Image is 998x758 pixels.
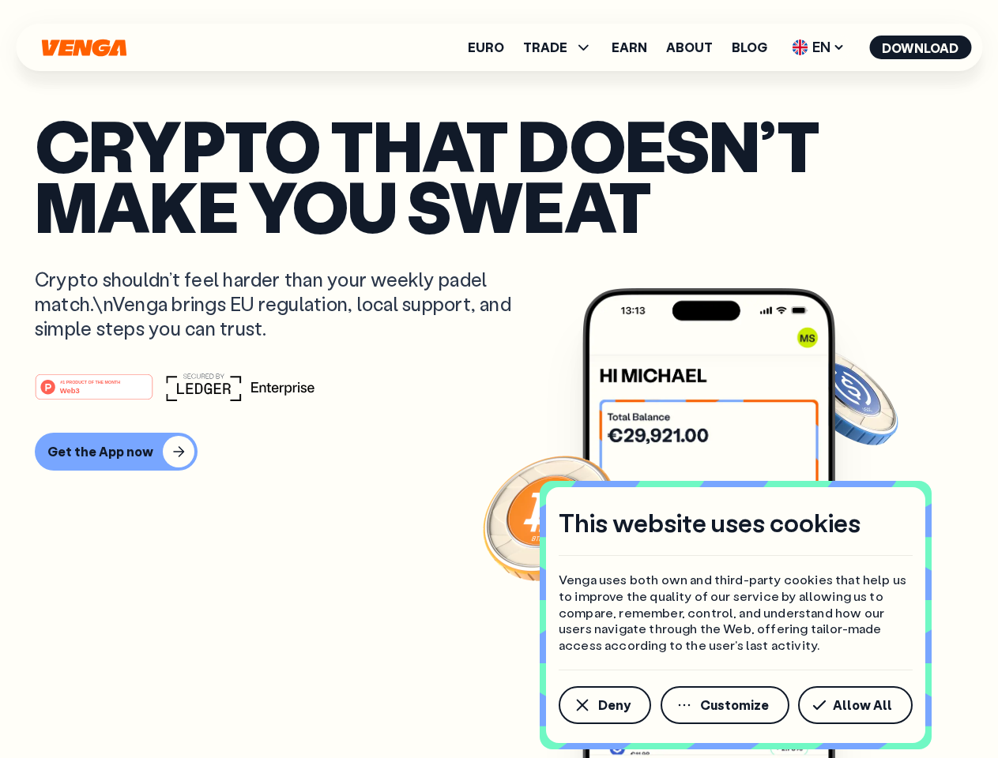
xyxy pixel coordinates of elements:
p: Crypto shouldn’t feel harder than your weekly padel match.\nVenga brings EU regulation, local sup... [35,267,534,341]
tspan: #1 PRODUCT OF THE MONTH [60,379,120,384]
button: Allow All [798,686,913,724]
span: TRADE [523,41,567,54]
svg: Home [40,39,128,57]
h4: This website uses cookies [559,506,861,539]
a: Euro [468,41,504,54]
span: Customize [700,699,769,711]
a: #1 PRODUCT OF THE MONTHWeb3 [35,383,153,403]
img: flag-uk [792,39,808,55]
span: TRADE [523,38,593,57]
button: Get the App now [35,433,198,471]
tspan: Web3 [60,385,80,394]
a: Get the App now [35,433,963,471]
a: About [666,41,713,54]
img: USDC coin [788,340,902,453]
button: Deny [559,686,651,724]
span: Deny [598,699,631,711]
p: Venga uses both own and third-party cookies that help us to improve the quality of our service by... [559,572,913,654]
a: Earn [612,41,647,54]
img: Bitcoin [480,446,622,588]
span: Allow All [833,699,892,711]
a: Blog [732,41,767,54]
button: Customize [661,686,789,724]
p: Crypto that doesn’t make you sweat [35,114,963,235]
span: EN [786,35,850,60]
button: Download [869,36,971,59]
div: Get the App now [47,444,153,460]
